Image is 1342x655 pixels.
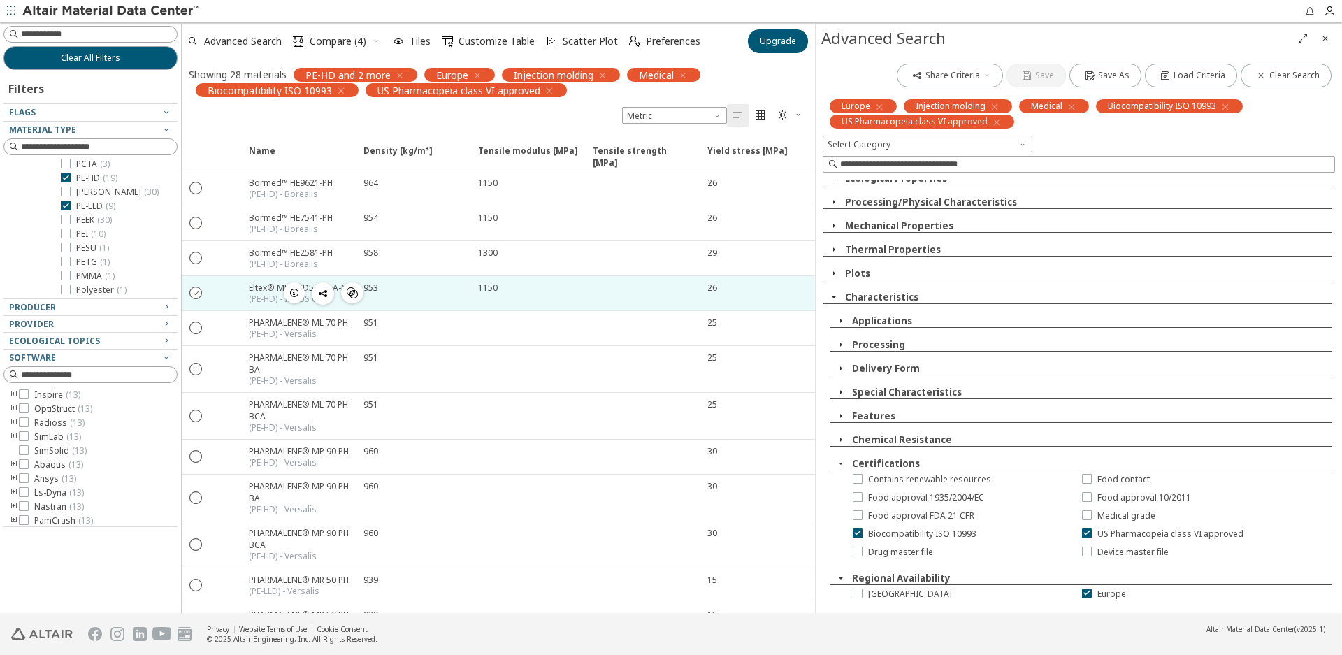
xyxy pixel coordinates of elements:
[78,403,92,415] span: ( 13 )
[845,196,1017,208] button: Processing/Physical Characteristics
[707,177,717,189] div: 26
[845,267,870,280] button: Plots
[34,389,80,401] span: Inspire
[646,36,700,46] span: Preferences
[1174,70,1225,81] span: Load Criteria
[3,104,178,121] button: Flags
[347,287,358,298] i: 
[100,158,110,170] span: ( 3 )
[249,329,348,340] div: (PE-HD) - Versalis
[830,386,852,398] button: Close
[239,624,307,634] a: Website Terms of Use
[144,186,159,198] span: ( 30 )
[410,36,431,46] span: Tiles
[249,189,333,200] div: (PE-HD) - Borealis
[1206,624,1325,634] div: (v2025.1)
[317,624,368,634] a: Cookie Consent
[470,145,584,170] span: Tensile modulus [MPa]
[852,338,905,351] button: Processing
[707,145,788,170] span: Yield stress [MPa]
[249,609,355,633] div: PHARMALENE® MR 50 PH BA
[99,242,109,254] span: ( 1 )
[707,398,717,410] div: 25
[925,70,980,81] span: Share Criteria
[3,350,178,366] button: Software
[1097,492,1191,503] span: Food approval 10/2011
[852,362,920,375] button: Delivery Form
[76,187,159,198] span: [PERSON_NAME]
[514,69,593,81] span: Injection molding
[3,299,178,316] button: Producer
[868,589,952,600] span: [GEOGRAPHIC_DATA]
[852,433,952,446] button: Chemical Resistance
[442,36,453,47] i: 
[707,212,717,224] div: 26
[9,431,19,442] i: toogle group
[9,473,19,484] i: toogle group
[823,196,845,208] button: Close
[363,609,378,621] div: 939
[845,291,918,303] button: Characteristics
[204,36,282,46] span: Advanced Search
[727,104,749,127] button: Table View
[868,510,974,521] span: Food approval FDA 21 CFR
[842,115,988,128] span: US Pharmacopeia class VI approved
[363,445,378,457] div: 960
[830,338,852,351] button: Close
[852,315,912,327] button: Applications
[830,572,852,584] button: Close
[249,352,355,375] div: PHARMALENE® ML 70 PH BA
[9,124,76,136] span: Material Type
[733,110,744,121] i: 
[852,572,951,584] button: Regional Availability
[62,473,76,484] span: ( 13 )
[363,282,378,294] div: 953
[1097,528,1243,540] span: US Pharmacopeia class VI approved
[436,69,468,81] span: Europe
[777,110,788,121] i: 
[3,46,178,70] button: Clear All Filters
[249,317,348,329] div: PHARMALENE® ML 70 PH
[916,100,986,113] span: Injection molding
[249,247,333,259] div: Bormed™ HE2581-PH
[34,431,81,442] span: SimLab
[1097,547,1169,558] span: Device master file
[97,214,112,226] span: ( 30 )
[478,145,578,170] span: Tensile modulus [MPa]
[868,528,976,540] span: Biocompatibility ISO 10993
[823,291,845,303] button: Close
[377,84,540,96] span: US Pharmacopeia class VI approved
[897,64,1003,87] button: Share Criteria
[563,36,618,46] span: Scatter Plot
[69,487,84,498] span: ( 13 )
[22,4,201,18] img: Altair Material Data Center
[66,389,80,401] span: ( 13 )
[91,228,106,240] span: ( 10 )
[355,145,470,170] span: Density [kg/m³]
[1035,70,1054,81] span: Save
[34,417,85,429] span: Radioss
[852,457,920,470] button: Certifications
[240,145,355,170] span: Name
[249,527,355,551] div: PHARMALENE® MP 90 PH BCA
[1314,27,1336,50] button: Close
[76,173,117,184] span: PE-HD
[830,410,852,422] button: Close
[363,317,378,329] div: 951
[293,36,304,47] i: 
[823,267,845,280] button: Close
[190,286,203,298] i: 
[707,317,717,329] div: 25
[189,68,287,81] div: Showing 28 materials
[3,333,178,350] button: Ecological Topics
[249,574,349,586] div: PHARMALENE® MR 50 PH
[9,301,56,313] span: Producer
[3,316,178,333] button: Provider
[249,294,349,305] div: (PE-HD) - INEOS O&P
[106,200,115,212] span: ( 9 )
[76,159,110,170] span: PCTA
[76,243,109,254] span: PESU
[1269,70,1320,81] span: Clear Search
[830,362,852,375] button: Close
[707,609,717,621] div: 15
